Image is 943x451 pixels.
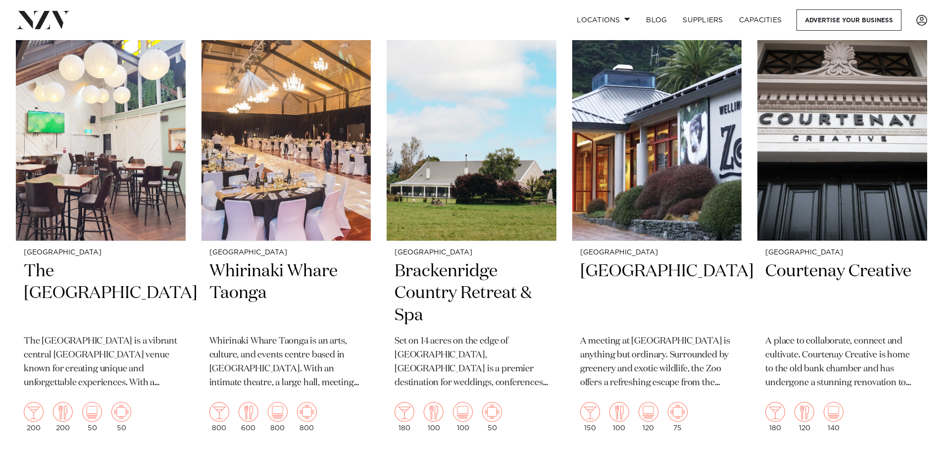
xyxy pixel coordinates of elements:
[453,402,473,422] img: theatre.png
[609,402,629,432] div: 100
[580,402,600,432] div: 150
[453,402,473,432] div: 100
[580,402,600,422] img: cocktail.png
[639,402,658,432] div: 120
[731,9,790,31] a: Capacities
[16,11,70,29] img: nzv-logo.png
[424,402,444,422] img: dining.png
[824,402,844,432] div: 140
[668,402,688,432] div: 75
[209,249,363,256] small: [GEOGRAPHIC_DATA]
[24,402,44,432] div: 200
[24,402,44,422] img: cocktail.png
[201,13,371,440] a: [GEOGRAPHIC_DATA] Whirinaki Whare Taonga Whirinaki Whare Taonga is an arts, culture, and events c...
[209,402,229,432] div: 800
[794,402,814,432] div: 120
[757,13,927,440] a: [GEOGRAPHIC_DATA] Courtenay Creative A place to collaborate, connect and cultivate. Courtenay Cre...
[16,13,186,440] a: [GEOGRAPHIC_DATA] The [GEOGRAPHIC_DATA] The [GEOGRAPHIC_DATA] is a vibrant central [GEOGRAPHIC_DA...
[580,335,734,390] p: A meeting at [GEOGRAPHIC_DATA] is anything but ordinary. Surrounded by greenery and exotic wildli...
[765,249,919,256] small: [GEOGRAPHIC_DATA]
[765,402,785,432] div: 180
[111,402,131,432] div: 50
[268,402,288,422] img: theatre.png
[24,249,178,256] small: [GEOGRAPHIC_DATA]
[765,335,919,390] p: A place to collaborate, connect and cultivate. Courtenay Creative is home to the old bank chamber...
[395,249,548,256] small: [GEOGRAPHIC_DATA]
[609,402,629,422] img: dining.png
[24,335,178,390] p: The [GEOGRAPHIC_DATA] is a vibrant central [GEOGRAPHIC_DATA] venue known for creating unique and ...
[675,9,731,31] a: SUPPLIERS
[395,402,414,432] div: 180
[209,260,363,327] h2: Whirinaki Whare Taonga
[53,402,73,422] img: dining.png
[580,249,734,256] small: [GEOGRAPHIC_DATA]
[387,13,556,440] a: [GEOGRAPHIC_DATA] Brackenridge Country Retreat & Spa Set on 14 acres on the edge of [GEOGRAPHIC_D...
[569,9,638,31] a: Locations
[765,402,785,422] img: cocktail.png
[639,402,658,422] img: theatre.png
[794,402,814,422] img: dining.png
[111,402,131,422] img: meeting.png
[24,260,178,327] h2: The [GEOGRAPHIC_DATA]
[239,402,258,432] div: 600
[580,260,734,327] h2: [GEOGRAPHIC_DATA]
[209,402,229,422] img: cocktail.png
[482,402,502,422] img: meeting.png
[395,402,414,422] img: cocktail.png
[268,402,288,432] div: 800
[395,335,548,390] p: Set on 14 acres on the edge of [GEOGRAPHIC_DATA], [GEOGRAPHIC_DATA] is a premier destination for ...
[82,402,102,432] div: 50
[638,9,675,31] a: BLOG
[209,335,363,390] p: Whirinaki Whare Taonga is an arts, culture, and events centre based in [GEOGRAPHIC_DATA]. With an...
[239,402,258,422] img: dining.png
[82,402,102,422] img: theatre.png
[824,402,844,422] img: theatre.png
[572,13,742,440] a: [GEOGRAPHIC_DATA] [GEOGRAPHIC_DATA] A meeting at [GEOGRAPHIC_DATA] is anything but ordinary. Surr...
[424,402,444,432] div: 100
[796,9,901,31] a: Advertise your business
[297,402,317,422] img: meeting.png
[668,402,688,422] img: meeting.png
[53,402,73,432] div: 200
[765,260,919,327] h2: Courtenay Creative
[297,402,317,432] div: 800
[482,402,502,432] div: 50
[395,260,548,327] h2: Brackenridge Country Retreat & Spa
